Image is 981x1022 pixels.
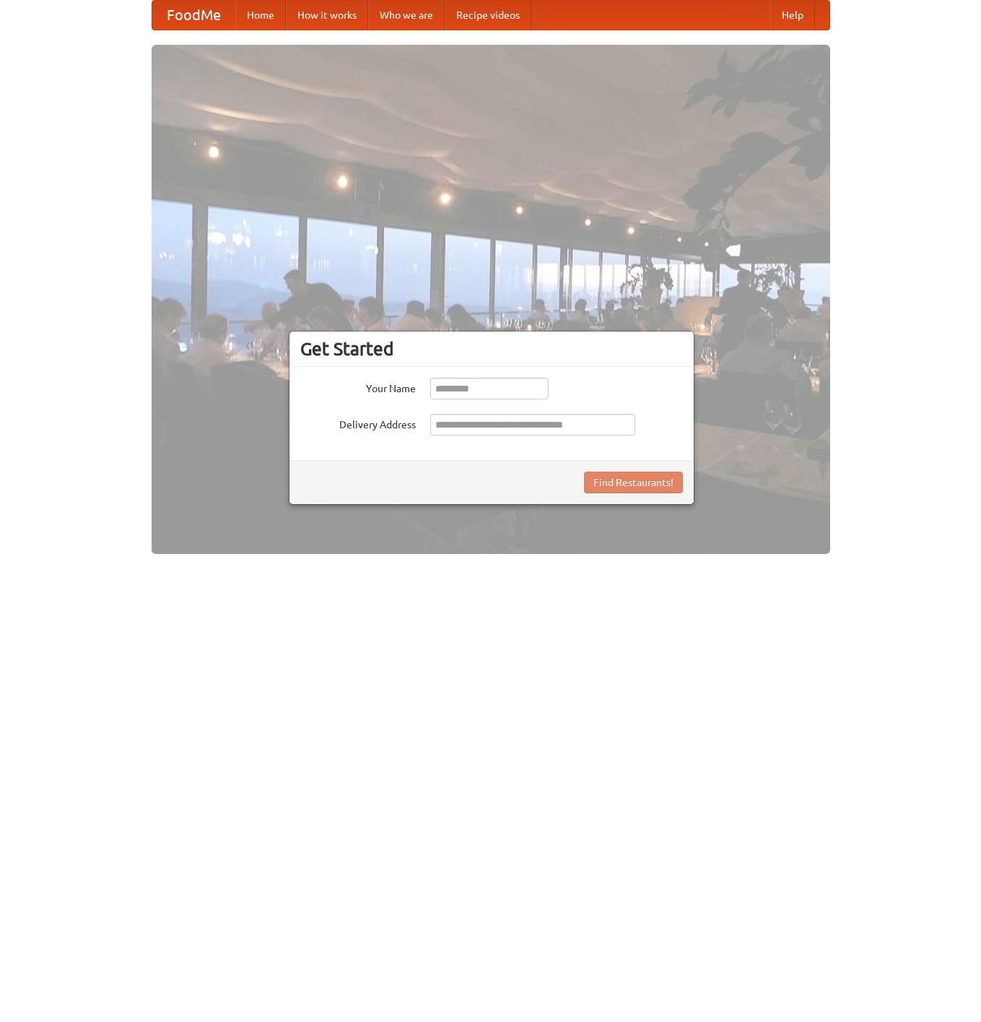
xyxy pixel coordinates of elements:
[300,338,683,360] h3: Get Started
[286,1,368,30] a: How it works
[300,378,416,396] label: Your Name
[584,472,683,493] button: Find Restaurants!
[235,1,286,30] a: Home
[770,1,815,30] a: Help
[445,1,531,30] a: Recipe videos
[300,414,416,432] label: Delivery Address
[152,1,235,30] a: FoodMe
[368,1,445,30] a: Who we are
